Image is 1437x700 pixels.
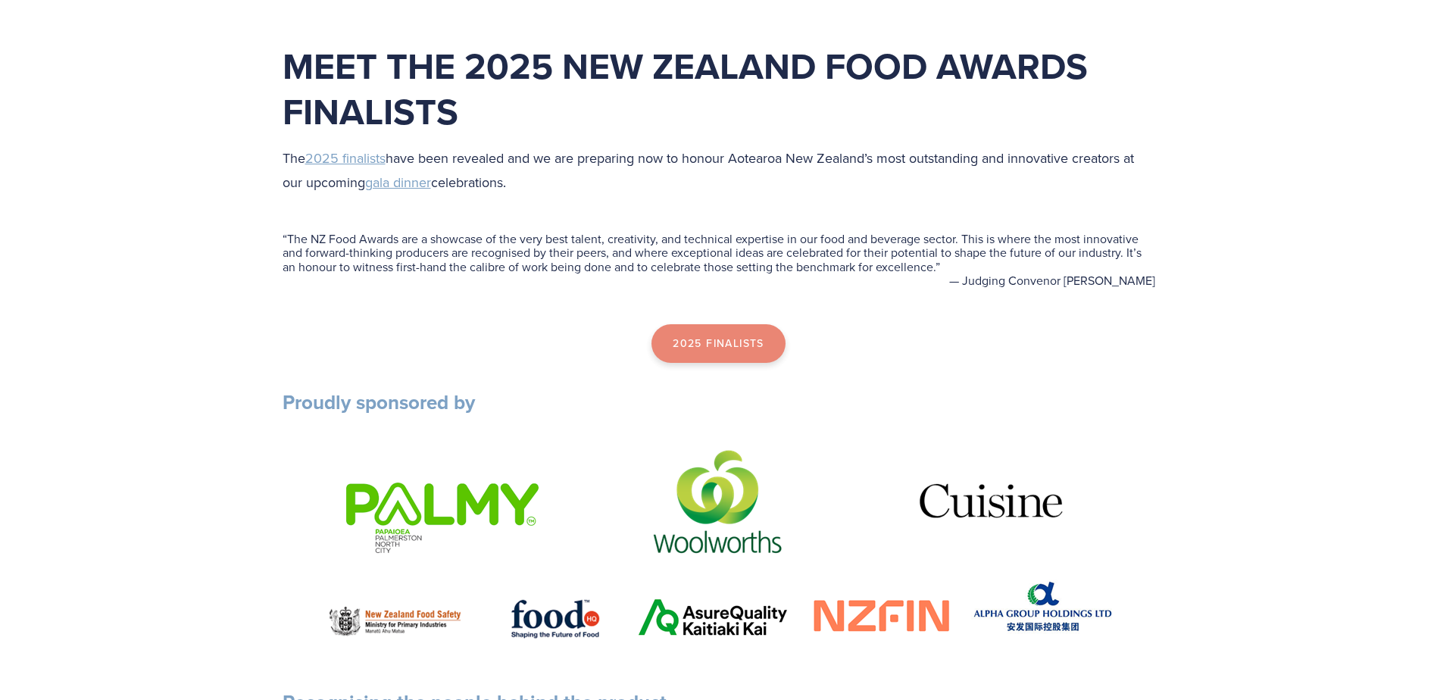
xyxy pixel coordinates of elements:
[283,232,1155,273] blockquote: The NZ Food Awards are a showcase of the very best talent, creativity, and technical expertise in...
[283,273,1155,287] figcaption: — Judging Convenor [PERSON_NAME]
[283,388,475,417] strong: Proudly sponsored by
[651,324,786,364] a: 2025 Finalists
[305,148,386,167] a: 2025 finalists
[283,146,1155,194] p: The have been revealed and we are preparing now to honour Aotearoa New Zealand’s most outstanding...
[936,258,940,275] span: ”
[283,39,1097,138] strong: Meet the 2025 New Zealand Food Awards Finalists
[283,230,287,247] span: “
[365,173,431,192] a: gala dinner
